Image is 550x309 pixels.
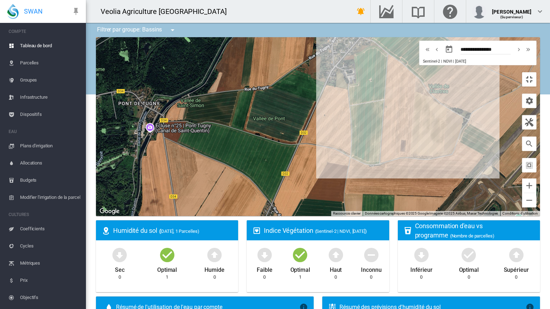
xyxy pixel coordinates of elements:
[525,161,534,170] md-icon: icon-select-all
[24,7,43,16] span: SWAN
[113,226,232,235] div: Humidité du sol
[159,246,176,263] md-icon: icon-checkbox-marked-circle
[525,97,534,105] md-icon: icon-cog
[450,233,494,239] span: (Nombre de parcelles)
[213,274,216,280] div: 0
[363,246,380,263] md-icon: icon-minus-circle
[492,5,531,13] div: [PERSON_NAME]
[9,209,80,220] span: CULTURES
[460,246,477,263] md-icon: icon-checkbox-marked-circle
[20,106,80,123] span: Dispositifs
[525,139,534,148] md-icon: icon-magnify
[166,274,168,280] div: 1
[378,7,395,16] md-icon: Accéder au Data Hub
[424,45,431,54] md-icon: icon-chevron-double-left
[522,178,536,193] button: Zoom avant
[433,45,441,54] md-icon: icon-chevron-left
[502,211,538,215] a: Conditions d'utilisation
[327,246,344,263] md-icon: icon-arrow-up-bold-circle
[330,263,342,274] div: Haut
[315,229,367,234] span: (Sentinel-2 | NDVI, [DATE])
[20,189,80,206] span: Modifier l'irrigation de la parcelle
[257,263,272,274] div: Faible
[522,72,536,87] button: Passer en plein écran
[334,274,337,280] div: 0
[410,263,433,274] div: Inférieur
[9,126,80,137] span: EAU
[333,211,361,216] button: Raccourcis clavier
[159,229,199,234] span: ([DATE], 1 Parcelles)
[361,263,381,274] div: Inconnu
[468,274,470,280] div: 0
[119,274,121,280] div: 0
[290,263,310,274] div: Optimal
[72,7,80,16] md-icon: icon-pin
[20,89,80,106] span: Infrastructure
[423,45,432,54] button: icon-chevron-double-left
[101,6,233,16] div: Veolia Agriculture [GEOGRAPHIC_DATA]
[415,221,534,239] div: Consommation d'eau vs programme
[459,263,479,274] div: Optimal
[20,54,80,72] span: Parcelles
[20,137,80,154] span: Plans d'irrigation
[157,263,177,274] div: Optimal
[20,289,80,306] span: Objectifs
[256,246,273,263] md-icon: icon-arrow-down-bold-circle
[413,246,430,263] md-icon: icon-arrow-down-bold-circle
[98,207,121,216] a: Ouvrir cette zone dans Google Maps (dans une nouvelle fenêtre)
[92,23,182,37] div: Filtrer par groupe: Bassins
[515,45,523,54] md-icon: icon-chevron-right
[354,4,368,19] button: icon-bell-ring
[404,226,412,235] md-icon: icon-cup-water
[504,263,529,274] div: Supérieur
[524,45,533,54] button: icon-chevron-double-right
[102,226,110,235] md-icon: icon-map-marker-radius
[20,255,80,272] span: Métriques
[20,220,80,237] span: Coefficients
[508,246,525,263] md-icon: icon-arrow-up-bold-circle
[98,207,121,216] img: Google
[20,172,80,189] span: Budgets
[9,26,80,37] span: COMPTE
[524,45,532,54] md-icon: icon-chevron-double-right
[500,15,523,19] span: (Superviseur)
[472,4,486,19] img: profile.jpg
[263,274,266,280] div: 0
[20,72,80,89] span: Groupes
[252,226,261,235] md-icon: icon-heart-box-outline
[442,7,459,16] md-icon: Cliquez ici pour obtenir de l'aide
[522,94,536,108] button: icon-cog
[20,272,80,289] span: Prix
[20,154,80,172] span: Allocations
[299,274,301,280] div: 1
[432,45,442,54] button: icon-chevron-left
[204,263,224,274] div: Humide
[206,246,223,263] md-icon: icon-arrow-up-bold-circle
[365,211,498,215] span: Données cartographiques ©2025 Google Imagerie ©2025 Airbus, Maxar Technologies
[168,26,177,34] md-icon: icon-menu-down
[111,246,128,263] md-icon: icon-arrow-down-bold-circle
[357,7,365,16] md-icon: icon-bell-ring
[115,263,125,274] div: Sec
[20,237,80,255] span: Cycles
[7,4,19,19] img: SWAN-Landscape-Logo-Colour-drop.png
[423,59,452,64] span: Sentinel-2 | NDVI
[165,23,180,37] button: icon-menu-down
[442,42,456,57] button: md-calendar
[291,246,309,263] md-icon: icon-checkbox-marked-circle
[536,7,544,16] md-icon: icon-chevron-down
[515,274,517,280] div: 0
[522,193,536,207] button: Zoom arrière
[410,7,427,16] md-icon: Recherche dans la librairie
[420,274,423,280] div: 0
[522,137,536,151] button: icon-magnify
[370,274,372,280] div: 0
[20,37,80,54] span: Tableau de bord
[514,45,524,54] button: icon-chevron-right
[264,226,383,235] div: Indice Végétation
[453,59,466,64] span: | [DATE]
[522,158,536,172] button: icon-select-all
